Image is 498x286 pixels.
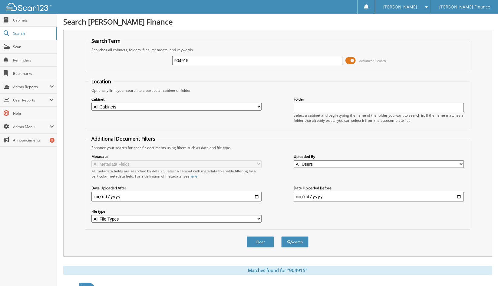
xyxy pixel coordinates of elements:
[50,138,54,143] div: 5
[91,185,262,191] label: Date Uploaded After
[6,3,51,11] img: scan123-logo-white.svg
[294,97,464,102] label: Folder
[294,192,464,201] input: end
[88,88,467,93] div: Optionally limit your search to a particular cabinet or folder
[13,18,54,23] span: Cabinets
[281,236,308,248] button: Search
[439,5,490,9] span: [PERSON_NAME] Finance
[91,192,262,201] input: start
[13,58,54,63] span: Reminders
[359,58,386,63] span: Advanced Search
[88,78,114,85] legend: Location
[13,44,54,49] span: Scan
[13,111,54,116] span: Help
[63,17,492,27] h1: Search [PERSON_NAME] Finance
[13,71,54,76] span: Bookmarks
[13,84,50,89] span: Admin Reports
[63,266,492,275] div: Matches found for "904915"
[13,98,50,103] span: User Reports
[383,5,417,9] span: [PERSON_NAME]
[91,209,262,214] label: File type
[13,124,50,129] span: Admin Menu
[88,38,124,44] legend: Search Term
[88,135,158,142] legend: Additional Document Filters
[91,154,262,159] label: Metadata
[88,47,467,52] div: Searches all cabinets, folders, files, metadata, and keywords
[13,31,53,36] span: Search
[88,145,467,150] div: Enhance your search for specific documents using filters such as date and file type.
[294,185,464,191] label: Date Uploaded Before
[190,174,197,179] a: here
[91,168,262,179] div: All metadata fields are searched by default. Select a cabinet with metadata to enable filtering b...
[294,154,464,159] label: Uploaded By
[13,138,54,143] span: Announcements
[247,236,274,248] button: Clear
[91,97,262,102] label: Cabinet
[294,113,464,123] div: Select a cabinet and begin typing the name of the folder you want to search in. If the name match...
